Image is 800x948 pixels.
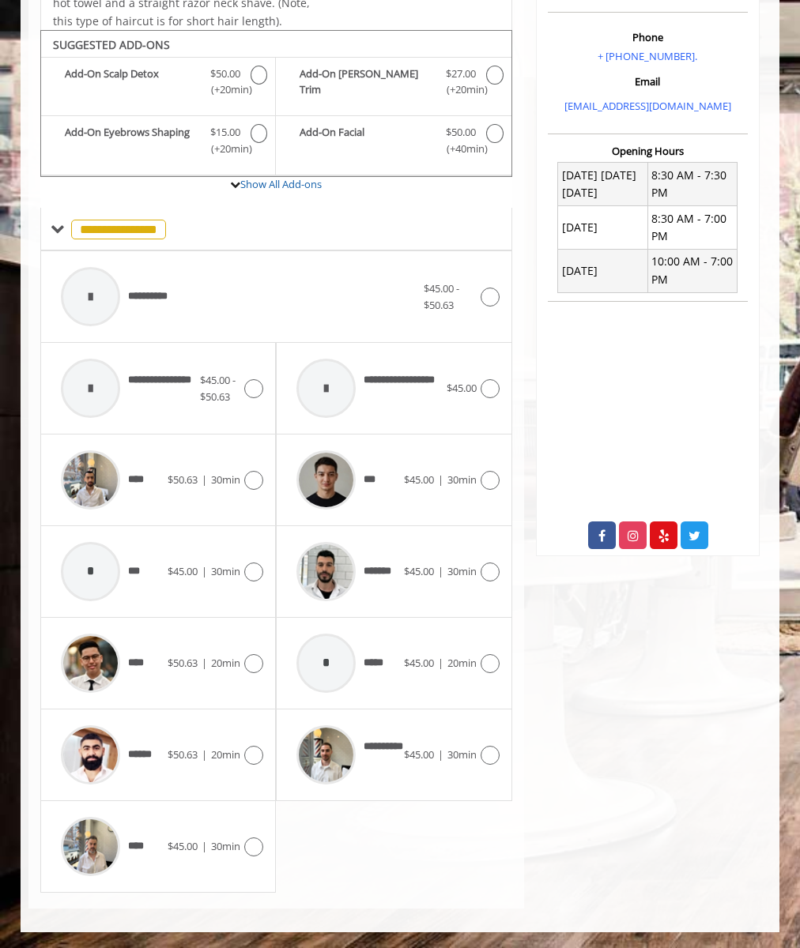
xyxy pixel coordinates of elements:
span: (+20min ) [208,81,243,98]
span: 30min [447,747,477,762]
span: | [438,564,443,578]
h3: Opening Hours [548,145,748,156]
span: | [202,747,207,762]
b: Add-On Facial [300,124,436,157]
span: 30min [211,472,240,487]
span: | [202,839,207,853]
span: $45.00 - $50.63 [424,281,459,312]
span: | [438,472,443,487]
span: 30min [211,564,240,578]
span: $45.00 [168,564,198,578]
span: $45.00 - $50.63 [200,373,236,404]
span: (+20min ) [208,141,243,157]
b: SUGGESTED ADD-ONS [53,37,170,52]
td: [DATE] [DATE] [DATE] [558,163,647,206]
span: $50.00 [446,124,476,141]
td: [DATE] [558,249,647,292]
span: (+20min ) [443,81,478,98]
span: | [202,564,207,578]
div: The Made Man Haircut Add-onS [40,30,512,177]
span: 30min [447,472,477,487]
a: [EMAIL_ADDRESS][DOMAIN_NAME] [564,99,731,113]
label: Add-On Scalp Detox [49,66,267,103]
span: $45.00 [447,381,477,395]
span: | [438,747,443,762]
span: (+40min ) [443,141,478,157]
span: $45.00 [168,839,198,853]
span: $50.63 [168,656,198,670]
span: $45.00 [404,472,434,487]
a: Show All Add-ons [240,177,322,191]
td: 8:30 AM - 7:00 PM [647,206,737,250]
td: [DATE] [558,206,647,250]
span: | [202,656,207,670]
span: | [202,472,207,487]
span: $45.00 [404,564,434,578]
span: 20min [211,656,240,670]
label: Add-On Beard Trim [284,66,503,103]
span: 20min [211,747,240,762]
span: $15.00 [210,124,240,141]
span: $50.00 [210,66,240,82]
label: Add-On Eyebrows Shaping [49,124,267,161]
span: $50.63 [168,747,198,762]
span: 30min [211,839,240,853]
span: $45.00 [404,747,434,762]
h3: Phone [552,32,744,43]
a: + [PHONE_NUMBER]. [598,49,697,63]
span: 30min [447,564,477,578]
span: 20min [447,656,477,670]
span: | [438,656,443,670]
span: $27.00 [446,66,476,82]
td: 8:30 AM - 7:30 PM [647,163,737,206]
h3: Email [552,76,744,87]
span: $45.00 [404,656,434,670]
label: Add-On Facial [284,124,503,161]
b: Add-On Eyebrows Shaping [65,124,200,157]
b: Add-On Scalp Detox [65,66,200,99]
b: Add-On [PERSON_NAME] Trim [300,66,436,99]
td: 10:00 AM - 7:00 PM [647,249,737,292]
span: $50.63 [168,472,198,487]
